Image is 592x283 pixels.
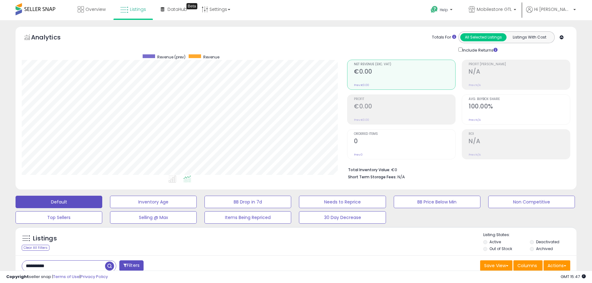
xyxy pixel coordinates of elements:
[299,196,386,208] button: Needs to Reprice
[454,46,505,53] div: Include Returns
[354,98,455,101] span: Profit
[354,138,455,146] h2: 0
[469,98,570,101] span: Avg. Buybox Share
[348,174,397,180] b: Short Term Storage Fees:
[203,54,219,60] span: Revenue
[432,34,456,40] div: Totals For
[513,260,543,271] button: Columns
[6,274,108,280] div: seller snap | |
[354,68,455,76] h2: €0.00
[354,83,369,87] small: Prev: €0.00
[469,118,481,122] small: Prev: N/A
[394,196,480,208] button: BB Price Below Min
[299,211,386,224] button: 30 Day Decrease
[204,196,291,208] button: BB Drop in 7d
[469,103,570,111] h2: 100.00%
[469,63,570,66] span: Profit [PERSON_NAME]
[483,232,576,238] p: Listing States:
[110,211,197,224] button: Selling @ Max
[477,6,512,12] span: Mobilestore GTL
[469,68,570,76] h2: N/A
[110,196,197,208] button: Inventory Age
[517,262,537,269] span: Columns
[354,153,363,157] small: Prev: 0
[469,138,570,146] h2: N/A
[397,174,405,180] span: N/A
[6,274,29,280] strong: Copyright
[119,260,144,271] button: Filters
[186,3,197,9] div: Tooltip anchor
[157,54,186,60] span: Revenue (prev)
[469,132,570,136] span: ROI
[348,167,390,172] b: Total Inventory Value:
[354,103,455,111] h2: €0.00
[33,234,57,243] h5: Listings
[489,246,512,251] label: Out of Stock
[489,239,501,244] label: Active
[544,260,570,271] button: Actions
[469,153,481,157] small: Prev: N/A
[440,7,448,12] span: Help
[80,274,108,280] a: Privacy Policy
[426,1,459,20] a: Help
[488,196,575,208] button: Non Competitive
[534,6,571,12] span: Hi [PERSON_NAME]
[469,83,481,87] small: Prev: N/A
[430,6,438,13] i: Get Help
[168,6,187,12] span: DataHub
[31,33,73,43] h5: Analytics
[526,6,576,20] a: Hi [PERSON_NAME]
[348,166,566,173] li: €0
[354,118,369,122] small: Prev: €0.00
[53,274,80,280] a: Terms of Use
[16,211,102,224] button: Top Sellers
[561,274,586,280] span: 2025-10-14 15:47 GMT
[130,6,146,12] span: Listings
[354,63,455,66] span: Net Revenue (Exc. VAT)
[536,239,559,244] label: Deactivated
[354,132,455,136] span: Ordered Items
[460,33,507,41] button: All Selected Listings
[480,260,512,271] button: Save View
[85,6,106,12] span: Overview
[22,245,49,251] div: Clear All Filters
[204,211,291,224] button: Items Being Repriced
[506,33,553,41] button: Listings With Cost
[16,196,102,208] button: Default
[536,246,553,251] label: Archived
